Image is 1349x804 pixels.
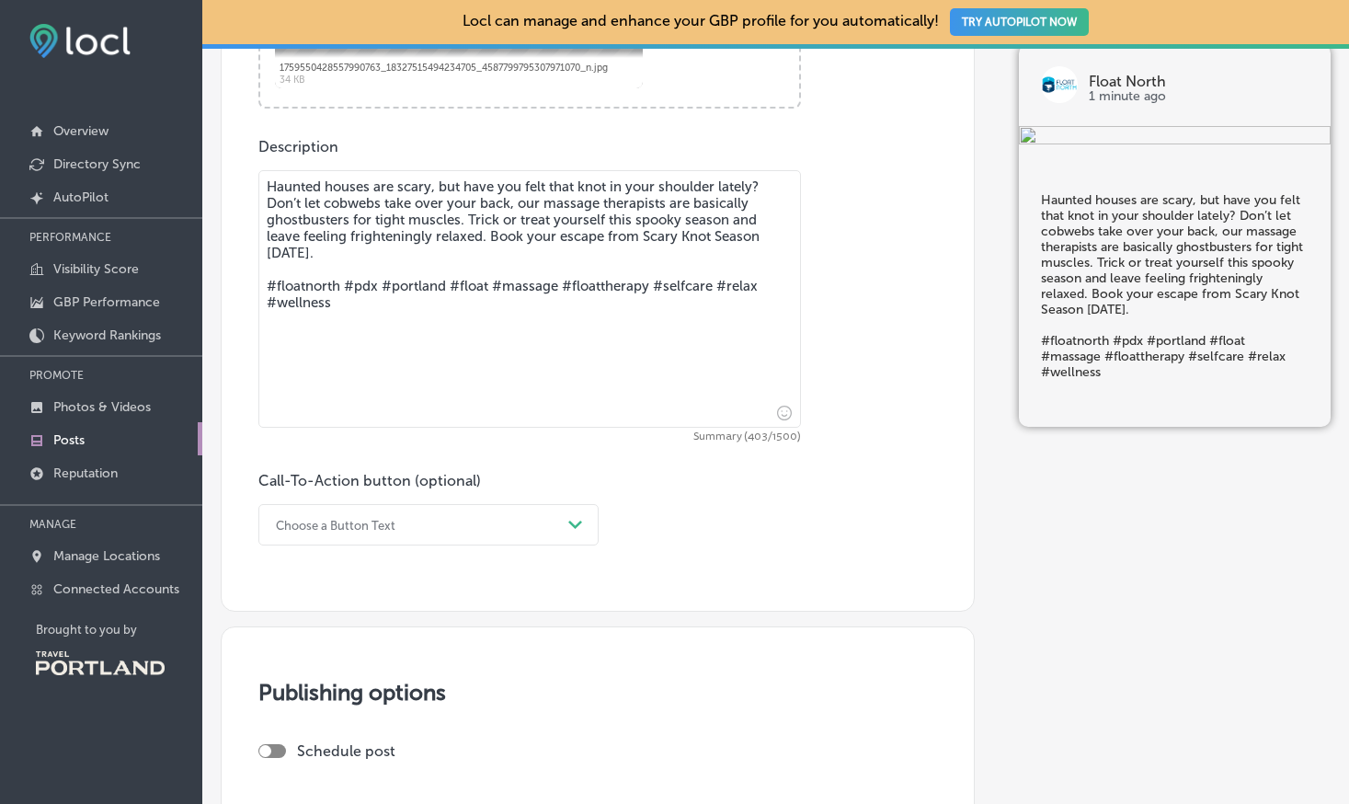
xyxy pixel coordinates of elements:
h3: Publishing options [258,679,937,706]
span: Insert emoji [769,401,792,424]
p: Overview [53,123,109,139]
img: Travel Portland [36,651,165,675]
img: logo [1041,66,1078,103]
p: AutoPilot [53,190,109,205]
label: Schedule post [297,742,395,760]
p: Manage Locations [53,548,160,564]
label: Call-To-Action button (optional) [258,472,481,489]
p: Directory Sync [53,156,141,172]
p: Posts [53,432,85,448]
img: fda3e92497d09a02dc62c9cd864e3231.png [29,24,131,58]
label: Description [258,138,338,155]
h5: Haunted houses are scary, but have you felt that knot in your shoulder lately? Don’t let cobwebs ... [1041,192,1309,380]
textarea: Haunted houses are scary, but have you felt that knot in your shoulder lately? Don’t let cobwebs ... [258,170,801,428]
p: Reputation [53,465,118,481]
p: 1 minute ago [1089,89,1309,104]
p: Brought to you by [36,623,202,637]
p: Visibility Score [53,261,139,277]
img: bd4c2cca-f179-4533-bd3c-29725e4913d3 [1019,126,1331,148]
span: Summary (403/1500) [258,431,801,442]
div: Choose a Button Text [276,518,395,532]
p: Photos & Videos [53,399,151,415]
p: Connected Accounts [53,581,179,597]
p: Float North [1089,75,1309,89]
p: GBP Performance [53,294,160,310]
button: TRY AUTOPILOT NOW [950,8,1089,36]
p: Keyword Rankings [53,327,161,343]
